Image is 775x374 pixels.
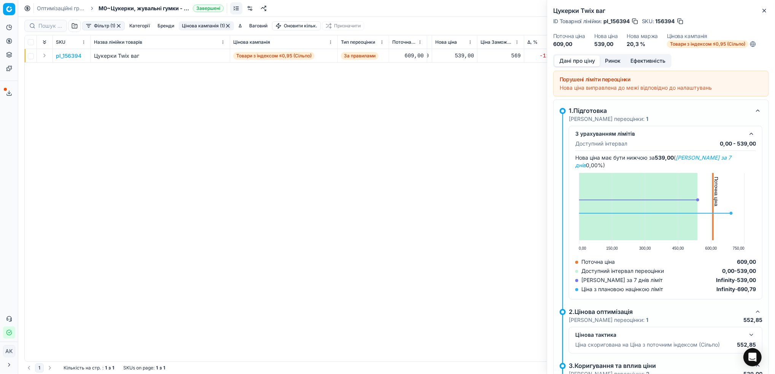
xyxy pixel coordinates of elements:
[737,277,756,283] strong: 539,00
[743,316,762,324] p: 552,85
[435,52,474,60] div: 539,00
[94,52,227,60] div: Цукерки Twix ваг
[594,33,618,39] dt: Нова ціна
[600,55,625,67] button: Ринок
[163,365,165,371] strong: 1
[527,52,559,60] div: -11,49
[193,5,224,12] span: Завершені
[159,365,162,371] strong: з
[246,21,271,30] button: Ваговий
[575,154,731,168] span: Нова ціна має бути нижчою за ( 0,00%)
[481,52,521,60] div: 569
[553,33,585,39] dt: Поточна ціна
[481,39,513,45] span: Ціна Заможний Округлена
[713,177,719,206] text: Поточна ціна
[123,365,154,371] span: SKUs on page :
[99,5,224,12] span: M0~Цукерки, жувальні гумки - tier_1Завершені
[179,21,234,30] button: Цінова кампанія (1)
[575,130,744,138] div: З урахуванням лімітів
[322,21,364,30] button: Призначити
[38,22,62,30] input: Пошук по SKU або назві
[99,5,190,12] span: M0~Цукерки, жувальні гумки - tier_1
[272,21,321,30] button: Оновити кільк.
[392,52,424,60] div: 609,00
[236,21,245,30] button: Δ
[716,286,735,292] strong: Infinity
[743,348,762,366] div: Open Intercom Messenger
[627,33,658,39] dt: Нова маржа
[3,345,15,357] span: AK
[720,140,756,147] p: 0,00 - 539,00
[553,6,769,15] h2: Цукерки Twix ваг
[646,317,648,323] strong: 1
[35,363,44,372] button: 1
[40,38,49,47] button: Expand all
[667,40,748,48] span: Товари з індексом ≤0,95 (Сільпо)
[37,5,224,12] nav: breadcrumb
[733,246,745,250] text: 750,00
[82,21,125,30] button: Фільтр (1)
[94,39,142,45] span: Назва лінійки товарів
[105,365,107,371] strong: 1
[126,21,153,30] button: Категорії
[56,39,65,45] span: SKU
[716,277,735,283] strong: Infinity
[646,116,648,122] strong: 1
[672,246,684,250] text: 450,00
[112,365,114,371] strong: 1
[737,268,756,274] strong: 539,00
[656,17,675,25] span: 156394
[37,5,86,12] a: Оптимізаційні групи
[108,365,111,371] strong: з
[560,76,762,83] div: Порушені ліміти переоцінки
[341,52,379,60] span: За правилами
[553,40,585,48] dd: 609,00
[642,19,654,24] span: SKU :
[569,115,648,123] p: [PERSON_NAME] переоцінки:
[24,363,33,372] button: Go to previous page
[569,316,648,324] p: [PERSON_NAME] переоцінки:
[392,39,416,45] span: Поточна ціна
[554,55,600,67] button: Дані про ціну
[569,361,750,370] div: 3.Коригування та вплив ціни
[560,84,762,92] div: Нова ціна виправлена до межі відповідно до налаштувань
[655,154,674,161] strong: 539,00
[24,363,54,372] nav: pagination
[575,140,627,147] p: Доступний інтервал
[3,345,15,357] button: AK
[627,40,658,48] dd: 20,3 %
[575,341,720,349] p: Ціна скоригована на Ціна з поточним індексом (Сільпо)
[737,341,756,349] p: 552,85
[154,21,177,30] button: Бренди
[579,246,586,250] text: 0,00
[575,276,663,284] div: [PERSON_NAME] за 7 днів ліміт
[341,39,375,45] span: Тип переоцінки
[575,285,663,293] div: Ціна з плановою націнкою ліміт
[639,246,651,250] text: 300,00
[569,106,750,115] div: 1.Підготовка
[233,39,270,45] span: Цінова кампанія
[625,55,670,67] button: Ефективність
[64,365,101,371] span: Кількість на стр.
[716,285,756,293] div: -
[716,276,756,284] div: -
[722,268,737,274] strong: 0,00 -
[737,286,756,292] strong: 690,79
[737,258,756,265] strong: 609,00
[435,39,457,45] span: Нова ціна
[594,40,618,48] dd: 539,00
[233,52,315,60] span: Товари з індексом ≤0,95 (Сільпо)
[40,51,49,60] button: Expand
[575,258,615,266] div: Поточна ціна
[705,246,717,250] text: 600,00
[64,365,114,371] div: :
[603,17,630,25] span: pl_156394
[56,52,81,60] button: pl_156394
[667,33,756,39] dt: Цінова кампанія
[527,39,538,45] span: Δ, %
[45,363,54,372] button: Go to next page
[553,19,602,24] span: ID Товарної лінійки :
[575,331,744,339] div: Цінова тактика
[575,267,664,275] div: Доступний інтервал переоцінки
